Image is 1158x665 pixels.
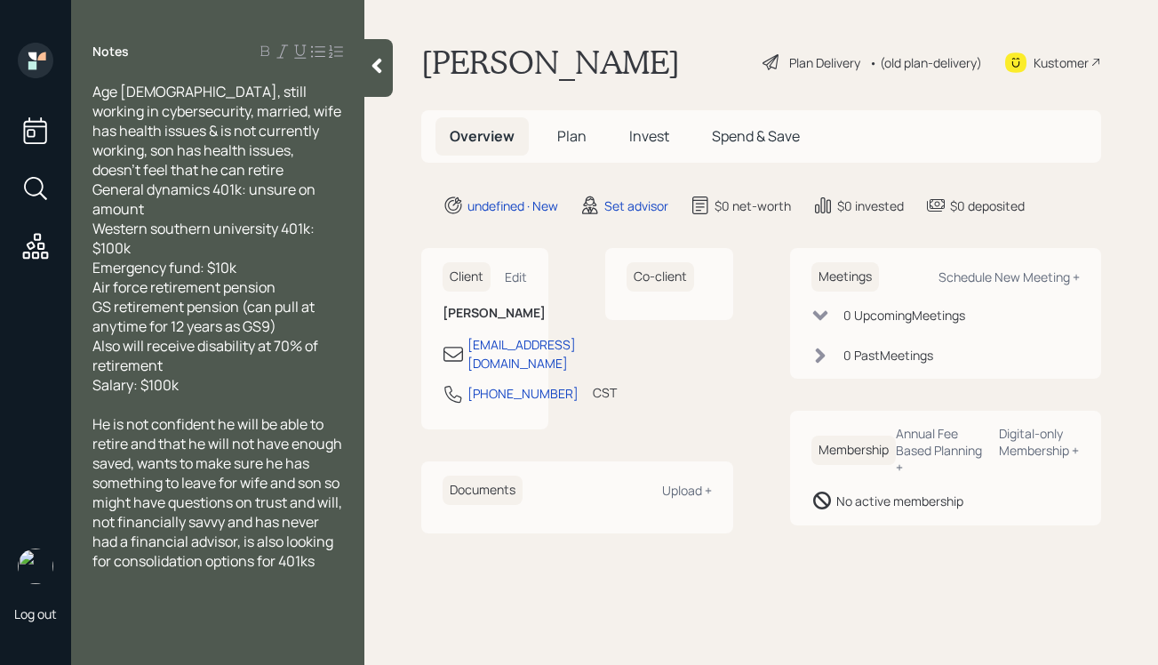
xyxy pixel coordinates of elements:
[837,196,904,215] div: $0 invested
[593,383,617,402] div: CST
[715,196,791,215] div: $0 net-worth
[14,605,57,622] div: Log out
[443,262,491,292] h6: Client
[557,126,587,146] span: Plan
[450,126,515,146] span: Overview
[1034,53,1089,72] div: Kustomer
[896,425,985,476] div: Annual Fee Based Planning +
[629,126,669,146] span: Invest
[836,492,963,510] div: No active membership
[999,425,1080,459] div: Digital-only Membership +
[789,53,860,72] div: Plan Delivery
[505,268,527,285] div: Edit
[843,346,933,365] div: 0 Past Meeting s
[712,126,800,146] span: Spend & Save
[443,476,523,505] h6: Documents
[92,414,345,571] span: He is not confident he will be able to retire and that he will not have enough saved, wants to ma...
[869,53,982,72] div: • (old plan-delivery)
[950,196,1025,215] div: $0 deposited
[467,384,579,403] div: [PHONE_NUMBER]
[627,262,694,292] h6: Co-client
[938,268,1080,285] div: Schedule New Meeting +
[604,196,668,215] div: Set advisor
[811,262,879,292] h6: Meetings
[467,335,576,373] div: [EMAIL_ADDRESS][DOMAIN_NAME]
[421,43,680,82] h1: [PERSON_NAME]
[662,482,712,499] div: Upload +
[18,549,53,584] img: retirable_logo.png
[92,82,344,395] span: Age [DEMOGRAPHIC_DATA], still working in cybersecurity, married, wife has health issues & is not ...
[467,196,558,215] div: undefined · New
[443,306,527,321] h6: [PERSON_NAME]
[811,436,896,465] h6: Membership
[92,43,129,60] label: Notes
[843,306,965,324] div: 0 Upcoming Meeting s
